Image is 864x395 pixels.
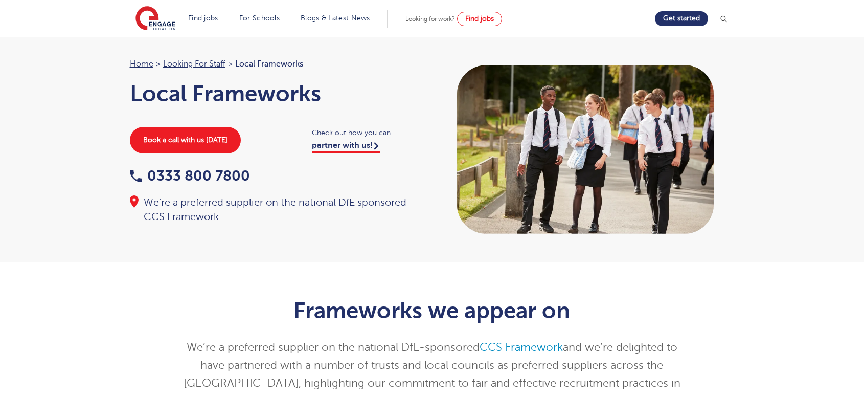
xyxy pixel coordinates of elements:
span: > [228,59,233,69]
a: partner with us! [312,141,380,153]
nav: breadcrumb [130,57,422,71]
span: Looking for work? [405,15,455,23]
a: Home [130,59,153,69]
a: Looking for staff [163,59,225,69]
a: Get started [655,11,708,26]
img: Engage Education [135,6,175,32]
h1: Frameworks we appear on [181,298,683,323]
a: Find jobs [457,12,502,26]
a: 0333 800 7800 [130,168,250,184]
a: Find jobs [188,14,218,22]
div: We’re a preferred supplier on the national DfE sponsored CCS Framework [130,195,422,224]
span: Local Frameworks [235,57,303,71]
a: CCS Framework [480,341,563,354]
a: Book a call with us [DATE] [130,127,241,153]
span: Check out how you can [312,127,422,139]
span: Find jobs [465,15,494,23]
a: For Schools [239,14,280,22]
h1: Local Frameworks [130,81,422,106]
span: > [156,59,161,69]
a: Blogs & Latest News [301,14,370,22]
